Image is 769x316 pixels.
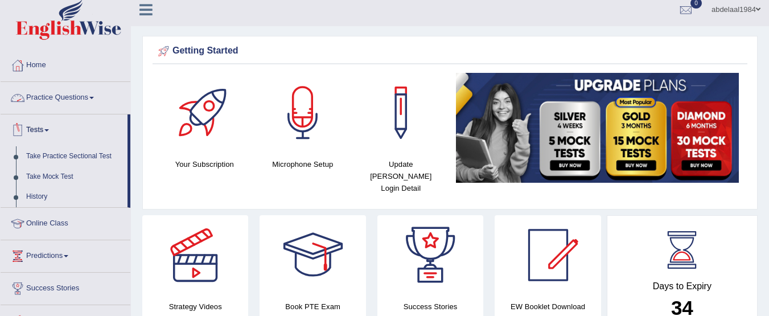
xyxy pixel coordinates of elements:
[21,187,128,207] a: History
[1,273,130,301] a: Success Stories
[1,114,128,143] a: Tests
[377,301,483,313] h4: Success Stories
[357,158,445,194] h4: Update [PERSON_NAME] Login Detail
[142,301,248,313] h4: Strategy Videos
[456,73,739,183] img: small5.jpg
[620,281,745,292] h4: Days to Expiry
[21,167,128,187] a: Take Mock Test
[161,158,248,170] h4: Your Subscription
[21,146,128,167] a: Take Practice Sectional Test
[260,158,347,170] h4: Microphone Setup
[1,208,130,236] a: Online Class
[495,301,601,313] h4: EW Booklet Download
[155,43,745,60] div: Getting Started
[1,50,130,78] a: Home
[1,82,130,110] a: Practice Questions
[1,240,130,269] a: Predictions
[260,301,365,313] h4: Book PTE Exam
